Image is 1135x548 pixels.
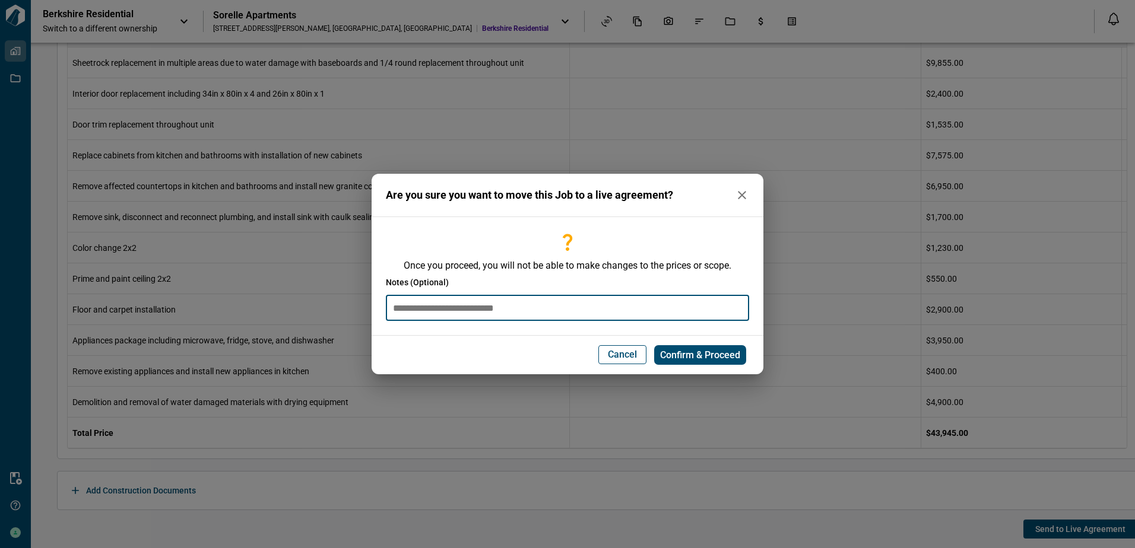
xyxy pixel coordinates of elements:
button: Confirm & Proceed [654,345,746,365]
span: Confirm & Proceed [660,349,740,361]
span: Are you sure you want to move this Job to a live agreement? [386,189,673,201]
span: Notes (Optional) [386,276,449,288]
span: Cancel [608,349,637,361]
span: Once you proceed, you will not be able to make changes to the prices or scope. [386,260,749,272]
button: Cancel [598,345,646,364]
